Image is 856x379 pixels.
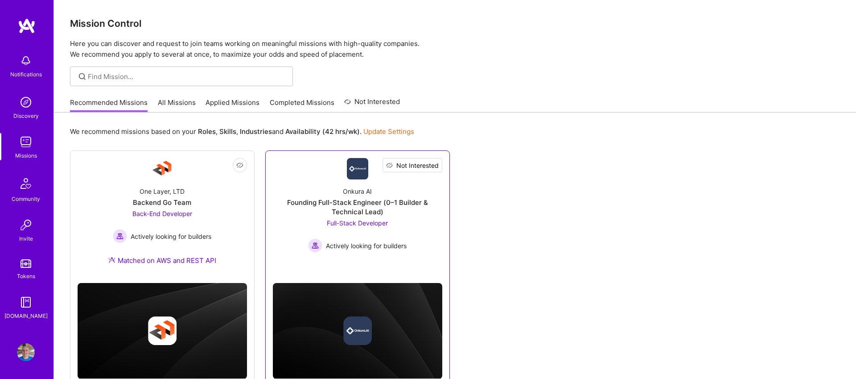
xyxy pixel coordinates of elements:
img: Company logo [343,317,372,345]
div: Discovery [13,111,39,121]
img: Community [15,173,37,194]
img: Company logo [148,317,177,345]
div: Missions [15,151,37,160]
div: Matched on AWS and REST API [108,256,216,265]
a: Recommended Missions [70,98,148,112]
i: icon EyeClosed [236,162,243,169]
div: Backend Go Team [133,198,191,207]
img: guide book [17,293,35,311]
a: User Avatar [15,343,37,361]
h3: Mission Control [70,18,840,29]
div: One Layer, LTD [140,187,185,196]
div: [DOMAIN_NAME] [4,311,48,321]
span: Full-Stack Developer [327,219,388,227]
img: Actively looking for builders [308,238,322,253]
span: Actively looking for builders [326,241,407,250]
img: cover [273,283,442,379]
img: teamwork [17,133,35,151]
img: Invite [17,216,35,234]
div: Founding Full-Stack Engineer (0–1 Builder & Technical Lead) [273,198,442,217]
a: All Missions [158,98,196,112]
div: Onkura AI [343,187,372,196]
a: Not InterestedCompany LogoOnkura AIFounding Full-Stack Engineer (0–1 Builder & Technical Lead)Ful... [273,158,442,265]
span: Actively looking for builders [131,232,211,241]
b: Industries [240,127,272,136]
p: Here you can discover and request to join teams working on meaningful missions with high-quality ... [70,38,840,60]
input: Find Mission... [88,72,286,81]
img: Actively looking for builders [113,229,127,243]
img: Company Logo [152,158,173,179]
img: discovery [17,93,35,111]
b: Skills [219,127,236,136]
div: Community [12,194,40,204]
a: Not Interested [344,96,400,112]
i: icon SearchGrey [77,71,87,82]
div: Notifications [10,70,42,79]
b: Availability (42 hrs/wk) [285,127,360,136]
img: logo [18,18,36,34]
img: tokens [21,259,31,268]
button: Not Interested [383,158,442,172]
img: Company Logo [347,158,368,179]
img: Ateam Purple Icon [108,256,115,263]
div: Tokens [17,271,35,281]
p: We recommend missions based on your , , and . [70,127,414,136]
b: Roles [198,127,216,136]
div: Invite [19,234,33,243]
a: Update Settings [363,127,414,136]
i: icon EyeClosed [386,162,393,169]
img: User Avatar [17,343,35,361]
span: Not Interested [396,161,439,170]
a: Completed Missions [270,98,334,112]
img: bell [17,52,35,70]
a: Company LogoOne Layer, LTDBackend Go TeamBack-End Developer Actively looking for buildersActively... [78,158,247,276]
a: Applied Missions [206,98,259,112]
img: cover [78,283,247,379]
span: Back-End Developer [132,210,192,217]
